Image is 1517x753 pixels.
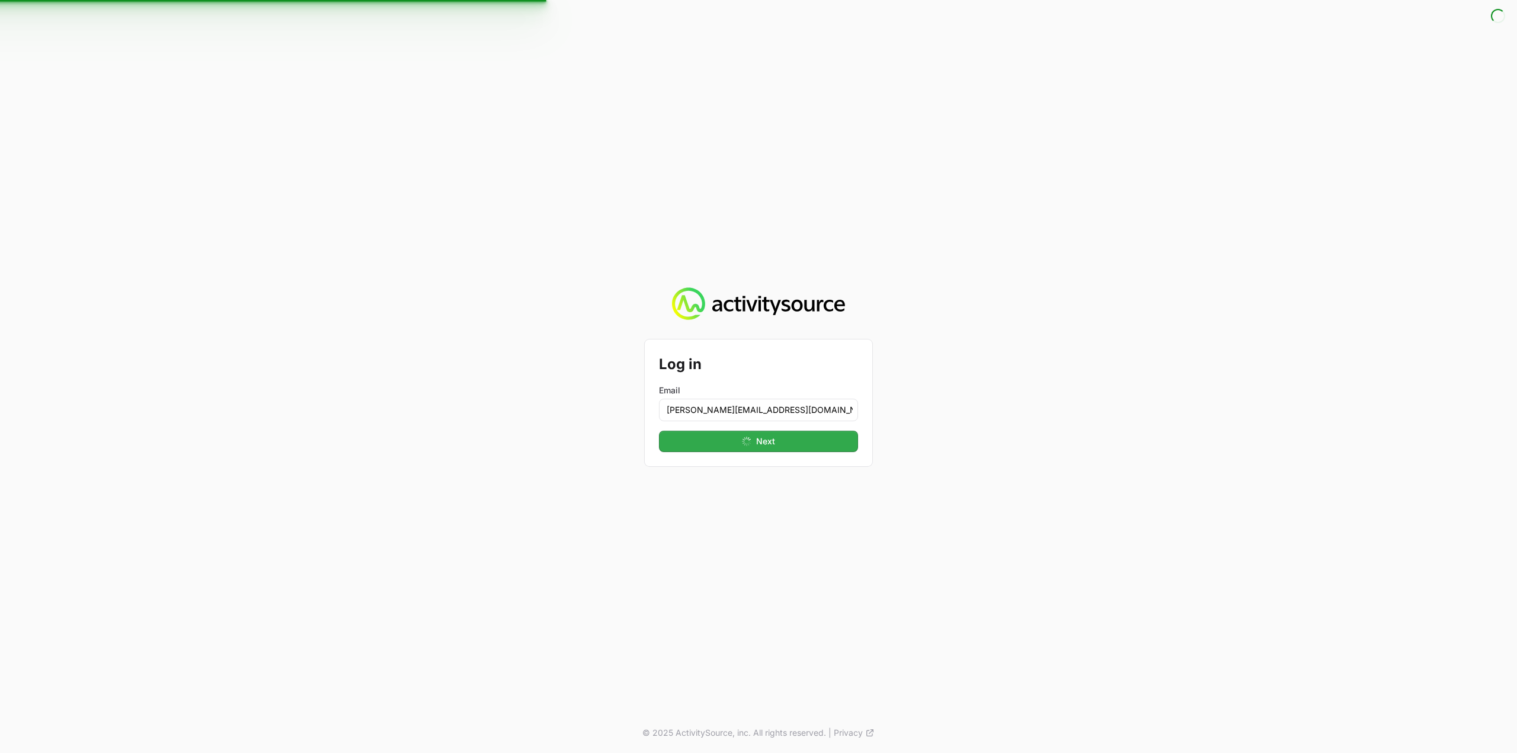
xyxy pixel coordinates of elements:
button: Next [659,431,858,452]
input: Enter your email [659,399,858,421]
h2: Log in [659,354,858,375]
label: Email [659,384,858,396]
span: | [828,727,831,739]
img: Activity Source [672,287,844,321]
p: © 2025 ActivitySource, inc. All rights reserved. [642,727,826,739]
a: Privacy [834,727,875,739]
span: Next [756,434,775,448]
